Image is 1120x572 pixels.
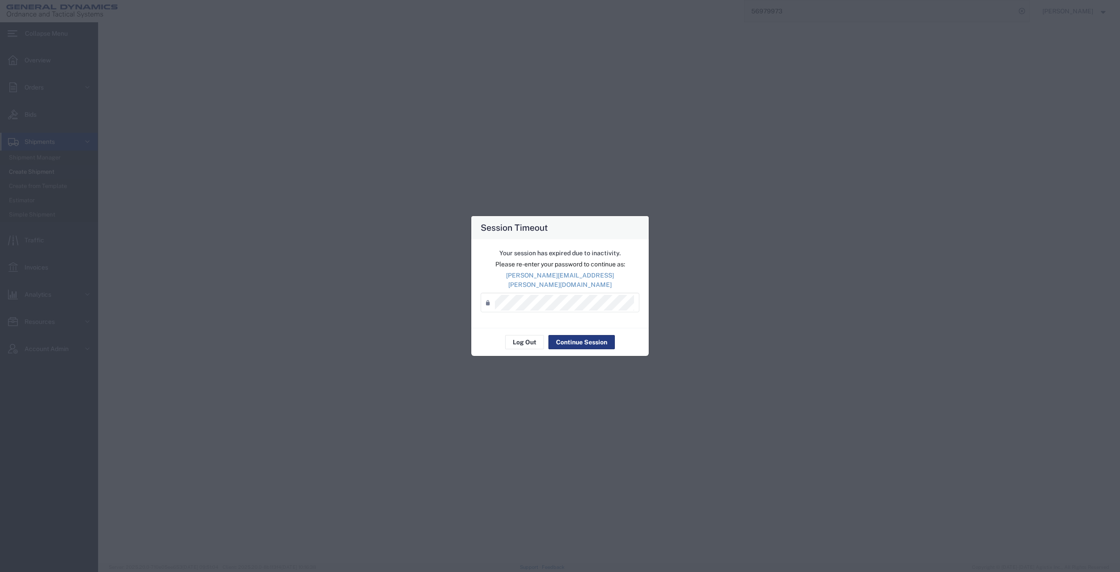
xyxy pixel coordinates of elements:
[481,260,639,269] p: Please re-enter your password to continue as:
[505,335,544,349] button: Log Out
[548,335,615,349] button: Continue Session
[481,271,639,290] p: [PERSON_NAME][EMAIL_ADDRESS][PERSON_NAME][DOMAIN_NAME]
[481,249,639,258] p: Your session has expired due to inactivity.
[481,221,548,234] h4: Session Timeout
